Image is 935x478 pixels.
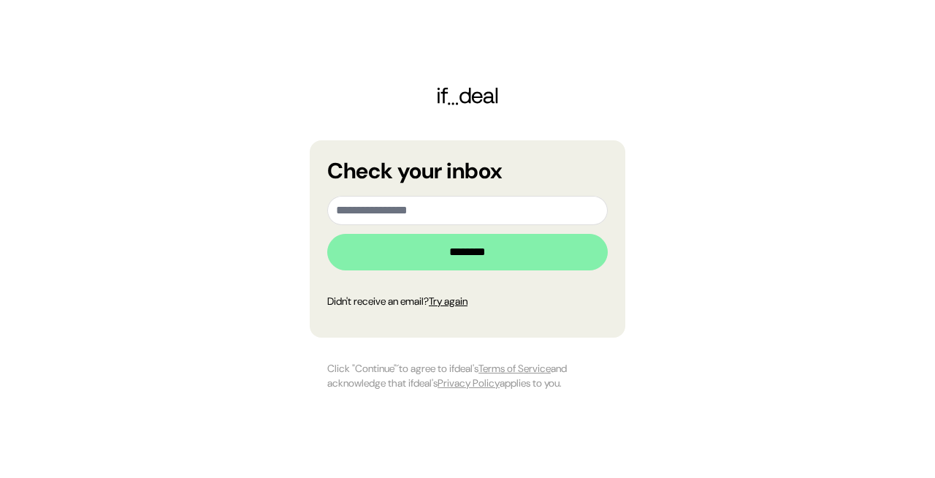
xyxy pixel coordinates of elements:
[429,295,467,308] a: Try again
[438,376,500,390] a: Privacy Policy
[478,362,551,375] a: Terms of Service
[310,361,625,390] div: Click "Continue"´to agree to ifdeal's and acknowledge that ifdeal's applies to you.
[327,294,608,308] div: Didn't receive an email?
[327,158,608,184] div: Check your inbox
